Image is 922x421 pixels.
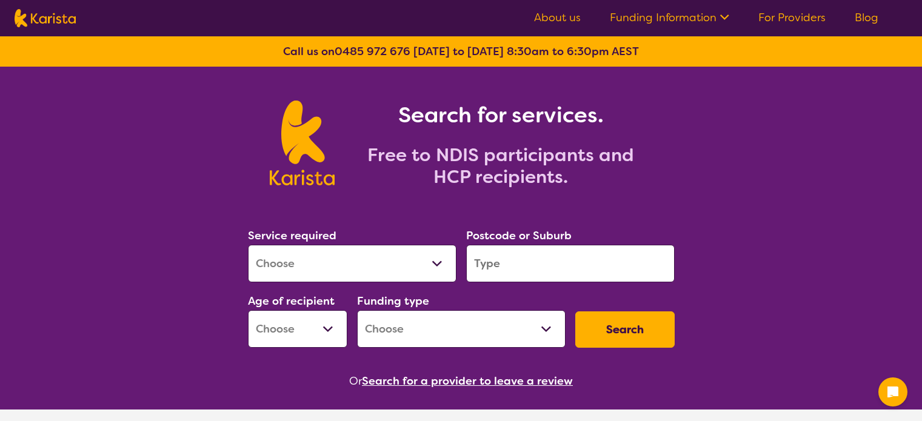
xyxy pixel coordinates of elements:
button: Search [575,311,675,348]
h2: Free to NDIS participants and HCP recipients. [349,144,652,188]
b: Call us on [DATE] to [DATE] 8:30am to 6:30pm AEST [283,44,639,59]
button: Search for a provider to leave a review [362,372,573,390]
a: For Providers [758,10,826,25]
a: 0485 972 676 [335,44,410,59]
a: About us [534,10,581,25]
img: Karista logo [15,9,76,27]
h1: Search for services. [349,101,652,130]
a: Funding Information [610,10,729,25]
a: Blog [855,10,878,25]
label: Age of recipient [248,294,335,308]
label: Service required [248,228,336,243]
span: Or [349,372,362,390]
img: Karista logo [270,101,335,185]
label: Postcode or Suburb [466,228,572,243]
input: Type [466,245,675,282]
label: Funding type [357,294,429,308]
